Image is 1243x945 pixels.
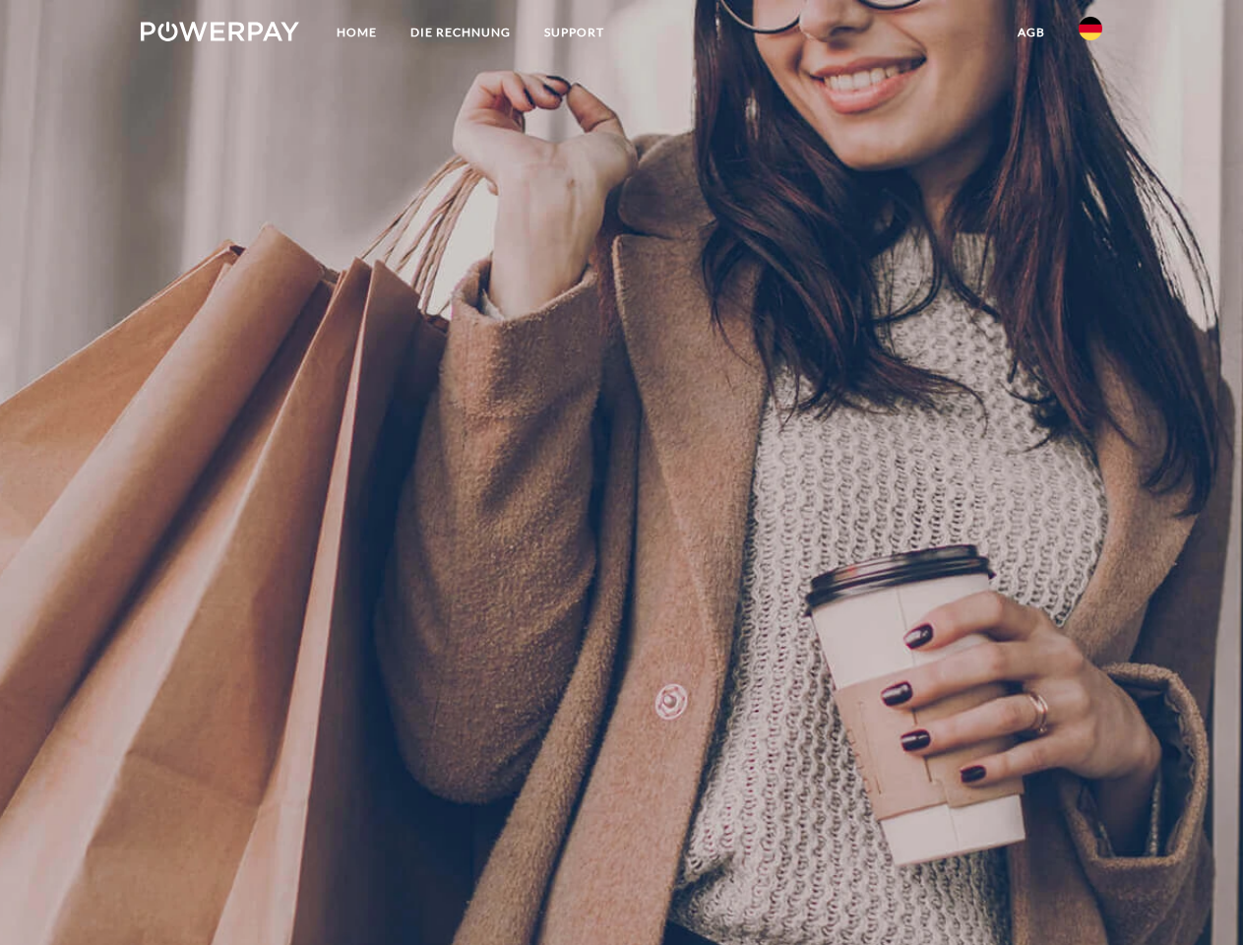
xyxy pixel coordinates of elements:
[528,15,621,50] a: SUPPORT
[394,15,528,50] a: DIE RECHNUNG
[320,15,394,50] a: Home
[1001,15,1062,50] a: agb
[1079,17,1102,40] img: de
[141,22,299,41] img: logo-powerpay-white.svg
